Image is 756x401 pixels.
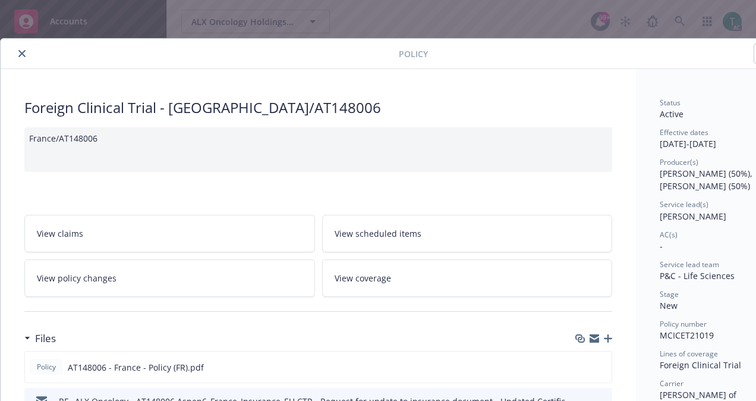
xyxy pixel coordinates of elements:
a: View claims [24,215,315,252]
span: [PERSON_NAME] [660,211,726,222]
span: Service lead team [660,259,719,270]
span: Stage [660,289,679,299]
span: - [660,240,663,252]
div: Files [24,331,56,346]
button: download file [577,361,587,374]
span: MCICET21019 [660,330,714,341]
span: View coverage [335,272,391,284]
span: Policy [34,362,58,372]
span: Service lead(s) [660,199,708,209]
span: Status [660,98,681,108]
span: Lines of coverage [660,349,718,359]
span: Producer(s) [660,157,698,167]
div: Foreign Clinical Trial - [GEOGRAPHIC_DATA]/AT148006 [24,98,612,118]
span: Effective dates [660,127,708,137]
h3: Files [35,331,56,346]
span: View policy changes [37,272,116,284]
span: [PERSON_NAME] (50%), [PERSON_NAME] (50%) [660,168,755,192]
span: AT148006 - France - Policy (FR).pdf [68,361,204,374]
a: View scheduled items [322,215,613,252]
span: Policy [399,48,428,60]
button: close [15,46,29,61]
div: France/AT148006 [24,127,612,172]
span: AC(s) [660,230,678,240]
span: View scheduled items [335,227,421,240]
span: View claims [37,227,83,240]
button: preview file [596,361,607,374]
a: View coverage [322,259,613,297]
span: P&C - Life Sciences [660,270,735,281]
span: New [660,300,678,311]
span: Carrier [660,378,683,389]
a: View policy changes [24,259,315,297]
span: Policy number [660,319,707,329]
span: Active [660,108,683,120]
